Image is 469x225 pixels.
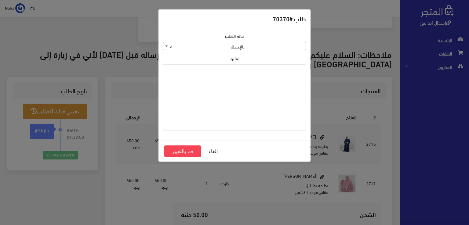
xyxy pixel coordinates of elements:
button: قم بالتغيير [164,145,201,157]
label: تعليق [230,55,239,62]
span: بالإنتظار [163,42,306,50]
h5: طلب #70370 [273,14,306,23]
span: × [169,42,172,51]
span: بالإنتظار [163,42,306,51]
iframe: Drift Widget Chat Controller [7,183,31,206]
label: حالة الطلب [225,33,244,39]
button: إلغاء [201,145,225,157]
